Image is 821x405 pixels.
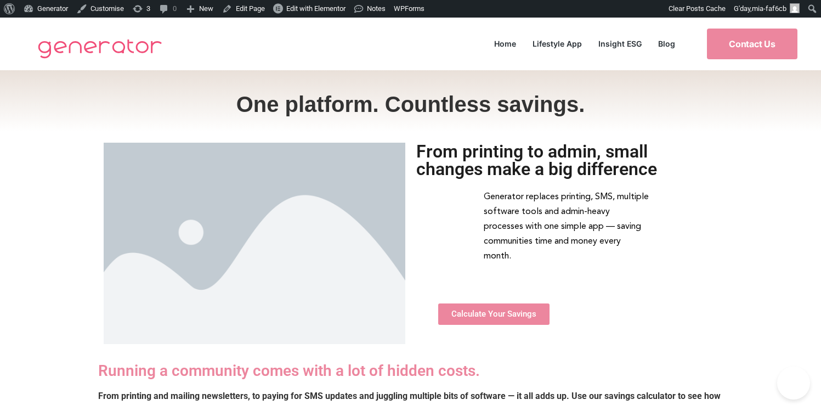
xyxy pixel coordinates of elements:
a: Contact Us [707,29,797,59]
h2: From printing to admin, small changes make a big difference [416,143,718,178]
a: Calculate Your Savings [438,303,550,325]
span: Calculate Your Savings [451,310,536,318]
nav: Menu [486,36,683,51]
a: Blog [650,36,683,51]
h3: Running a community comes with a lot of hidden costs. [98,363,723,379]
span: mia-faf6cb [752,4,786,13]
span: Edit with Elementor [286,4,346,13]
h1: One platform. Countless savings. [98,91,723,117]
span: Contact Us [729,40,775,48]
a: Insight ESG [590,36,650,51]
a: Home [486,36,524,51]
iframe: Toggle Customer Support [777,367,810,400]
a: Lifestyle App [524,36,590,51]
span: Generator replaces printing, SMS, multiple software tools and admin-heavy processes with one simp... [484,191,649,261]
